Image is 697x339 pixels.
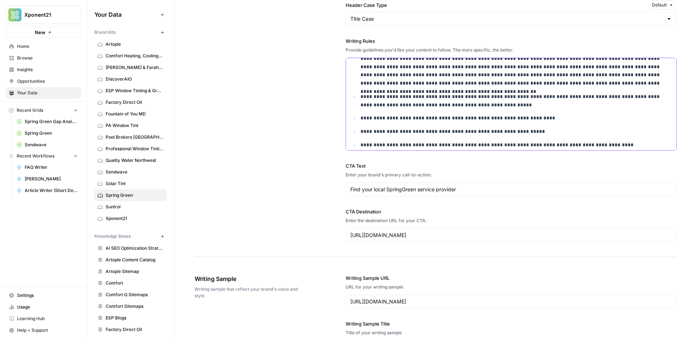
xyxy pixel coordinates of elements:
[106,134,163,140] span: Pool Brokers [GEOGRAPHIC_DATA]
[106,41,163,48] span: Artople
[25,118,78,125] span: Spring Green Gap Analysis Old
[350,186,672,193] input: Gear up and get in the game with Sunday Soccer!
[346,284,677,290] div: URL for your writing sample
[25,164,78,171] span: FAQ Writer
[346,320,677,327] label: Writing Sample Title
[6,6,81,24] button: Workspace: Xponent21
[346,208,677,215] label: CTA Destination
[106,146,163,152] span: Professional Window Tinting
[13,162,81,173] a: FAQ Writer
[17,107,43,114] span: Recent Grids
[106,303,163,310] span: Comfort Sitemaps
[350,15,663,23] input: Title Case
[6,105,81,116] button: Recent Grids
[94,97,167,108] a: Factory Direct Oil
[17,315,78,322] span: Learning Hub
[94,277,167,289] a: Comfort
[94,131,167,143] a: Pool Brokers [GEOGRAPHIC_DATA]
[346,217,677,224] div: Enter the destination URL for your CTA.
[25,176,78,182] span: [PERSON_NAME]
[17,304,78,310] span: Usage
[106,169,163,175] span: Sendwave
[6,41,81,52] a: Home
[13,139,81,151] a: Sendwave
[94,189,167,201] a: Spring Green
[106,87,163,94] span: ESP Window Tinting & Graphics
[17,66,78,73] span: Insights
[106,215,163,222] span: Xponent21
[94,178,167,189] a: Solar Tint
[13,116,81,127] a: Spring Green Gap Analysis Old
[195,286,305,299] span: Writing sample that reflect your brand's voice and style.
[17,90,78,96] span: Your Data
[94,289,167,301] a: Comfort Q Sitemaps
[106,99,163,106] span: Factory Direct Oil
[94,38,167,50] a: Artople
[94,29,115,36] span: Brand Kits
[13,173,81,185] a: [PERSON_NAME]
[350,298,672,305] input: www.sundaysoccer.com/game-day
[106,268,163,275] span: Artople Sitemap
[6,87,81,99] a: Your Data
[94,242,167,254] a: AI SEO Optimization Strategy Playbook
[106,326,163,333] span: Factory Direct Oil
[106,64,163,71] span: [PERSON_NAME] & Farah Eye & Laser Center
[13,185,81,196] a: Article Writer (Short Description and Tie In Test)
[6,324,81,336] button: Help + Support
[346,1,646,9] label: Header Case Type
[17,327,78,334] span: Help + Support
[346,47,677,53] div: Provide guidelines you'd like your content to follow. The more specific, the better.
[106,280,163,286] span: Comfort
[6,313,81,324] a: Learning Hub
[25,187,78,194] span: Article Writer (Short Description and Tie In Test)
[94,155,167,166] a: Quality Water Northwest
[17,43,78,50] span: Home
[6,75,81,87] a: Opportunities
[35,29,45,36] span: New
[106,204,163,210] span: Suntrol
[652,2,667,8] span: Default
[94,233,131,240] span: Knowledge Bases
[94,324,167,335] a: Factory Direct Oil
[106,122,163,129] span: PA Window Tint
[649,0,677,10] button: Default
[17,55,78,61] span: Browse
[106,315,163,321] span: ESP Blogs
[94,254,167,266] a: Artople Content Catalog
[350,232,672,239] input: www.sundaysoccer.com/gearup
[106,157,163,164] span: Quality Water Northwest
[25,142,78,148] span: Sendwave
[94,50,167,62] a: Comfort Heating, Cooling, Electrical & Plumbing
[8,8,21,21] img: Xponent21 Logo
[17,78,78,85] span: Opportunities
[6,64,81,75] a: Insights
[346,172,677,178] div: Enter your brand's primary call-to-action.
[6,52,81,64] a: Browse
[13,127,81,139] a: Spring Green
[94,62,167,73] a: [PERSON_NAME] & Farah Eye & Laser Center
[25,130,78,136] span: Spring Green
[94,120,167,131] a: PA Window Tint
[17,292,78,299] span: Settings
[106,192,163,199] span: Spring Green
[94,10,158,19] span: Your Data
[346,274,677,282] label: Writing Sample URL
[106,180,163,187] span: Solar Tint
[94,166,167,178] a: Sendwave
[94,108,167,120] a: Fountain of You MD
[346,330,677,336] div: Title of your writing sample
[6,290,81,301] a: Settings
[346,162,677,169] label: CTA Text
[106,245,163,252] span: AI SEO Optimization Strategy Playbook
[106,53,163,59] span: Comfort Heating, Cooling, Electrical & Plumbing
[195,274,305,283] span: Writing Sample
[94,213,167,224] a: Xponent21
[6,27,81,38] button: New
[94,266,167,277] a: Artople Sitemap
[106,257,163,263] span: Artople Content Catalog
[94,85,167,97] a: ESP Window Tinting & Graphics
[94,143,167,155] a: Professional Window Tinting
[6,301,81,313] a: Usage
[346,37,677,45] label: Writing Rules
[94,312,167,324] a: ESP Blogs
